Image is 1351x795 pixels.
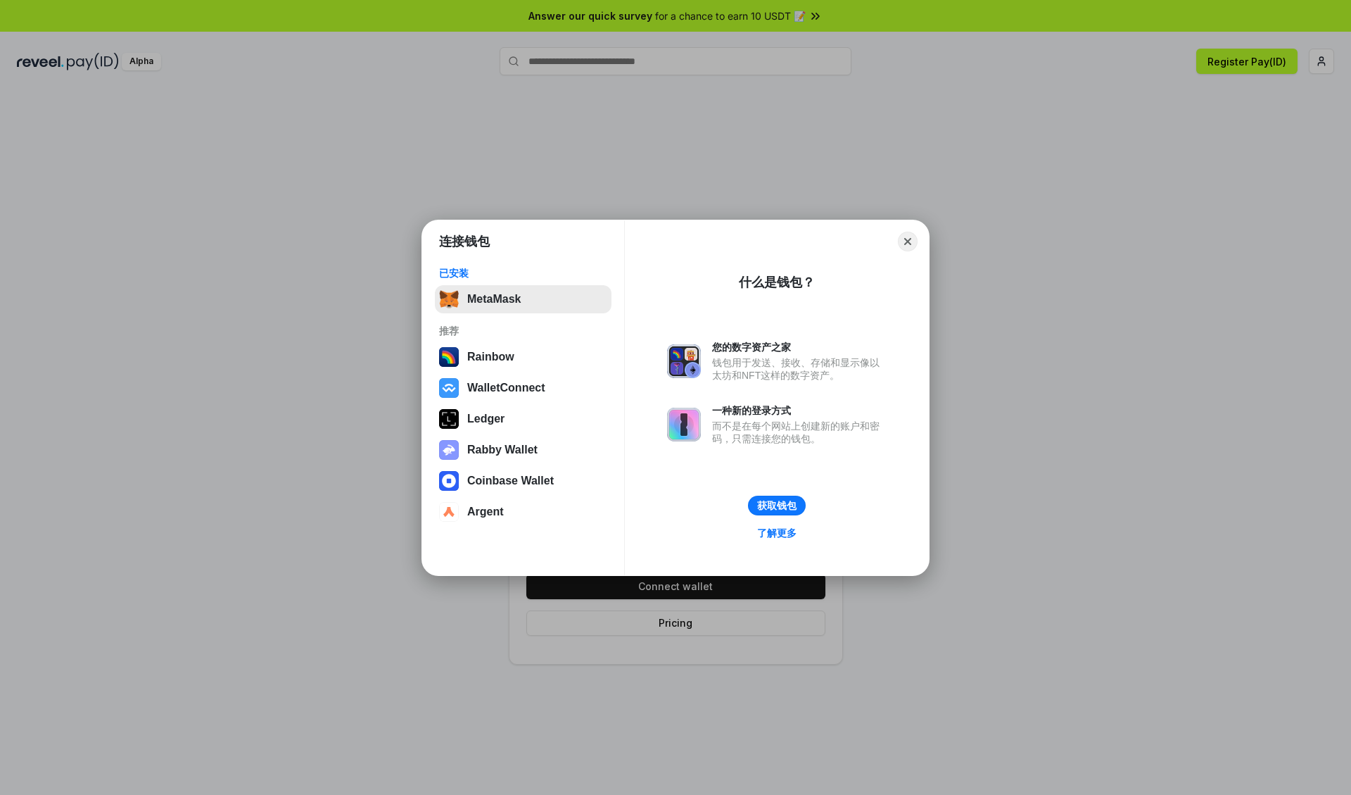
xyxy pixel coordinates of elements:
[749,524,805,542] a: 了解更多
[467,293,521,306] div: MetaMask
[712,420,887,445] div: 而不是在每个网站上创建新的账户和密码，只需连接您的钱包。
[667,344,701,378] img: svg+xml,%3Csvg%20xmlns%3D%22http%3A%2F%2Fwww.w3.org%2F2000%2Fsvg%22%20fill%3D%22none%22%20viewBox...
[748,496,806,515] button: 获取钱包
[739,274,815,291] div: 什么是钱包？
[467,413,505,425] div: Ledger
[439,471,459,491] img: svg+xml,%3Csvg%20width%3D%2228%22%20height%3D%2228%22%20viewBox%3D%220%200%2028%2028%22%20fill%3D...
[439,378,459,398] img: svg+xml,%3Csvg%20width%3D%2228%22%20height%3D%2228%22%20viewBox%3D%220%200%2028%2028%22%20fill%3D...
[467,506,504,518] div: Argent
[435,285,611,313] button: MetaMask
[435,405,611,433] button: Ledger
[435,467,611,495] button: Coinbase Wallet
[667,408,701,442] img: svg+xml,%3Csvg%20xmlns%3D%22http%3A%2F%2Fwww.w3.org%2F2000%2Fsvg%22%20fill%3D%22none%22%20viewBox...
[439,502,459,522] img: svg+xml,%3Csvg%20width%3D%2228%22%20height%3D%2228%22%20viewBox%3D%220%200%2028%2028%22%20fill%3D...
[757,499,797,512] div: 获取钱包
[467,382,545,394] div: WalletConnect
[439,289,459,309] img: svg+xml,%3Csvg%20fill%3D%22none%22%20height%3D%2233%22%20viewBox%3D%220%200%2035%2033%22%20width%...
[435,374,611,402] button: WalletConnect
[467,444,538,456] div: Rabby Wallet
[435,498,611,526] button: Argent
[712,404,887,417] div: 一种新的登录方式
[435,436,611,464] button: Rabby Wallet
[898,232,918,251] button: Close
[439,325,607,337] div: 推荐
[467,475,554,487] div: Coinbase Wallet
[439,233,490,250] h1: 连接钱包
[757,527,797,539] div: 了解更多
[439,409,459,429] img: svg+xml,%3Csvg%20xmlns%3D%22http%3A%2F%2Fwww.w3.org%2F2000%2Fsvg%22%20width%3D%2228%22%20height%3...
[439,347,459,367] img: svg+xml,%3Csvg%20width%3D%22120%22%20height%3D%22120%22%20viewBox%3D%220%200%20120%20120%22%20fil...
[439,440,459,460] img: svg+xml,%3Csvg%20xmlns%3D%22http%3A%2F%2Fwww.w3.org%2F2000%2Fsvg%22%20fill%3D%22none%22%20viewBox...
[439,267,607,280] div: 已安装
[712,356,887,382] div: 钱包用于发送、接收、存储和显示像以太坊和NFT这样的数字资产。
[712,341,887,353] div: 您的数字资产之家
[435,343,611,371] button: Rainbow
[467,351,514,363] div: Rainbow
